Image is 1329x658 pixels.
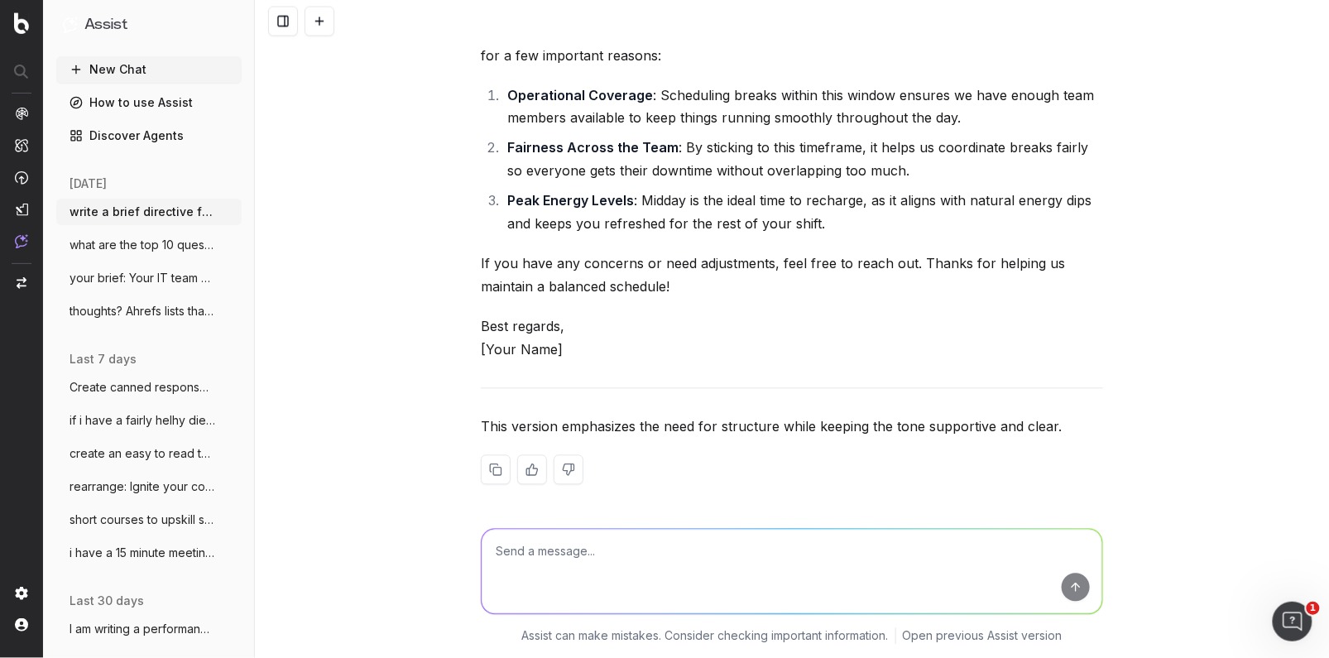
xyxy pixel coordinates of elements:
[70,175,107,192] span: [DATE]
[63,17,78,32] img: Assist
[56,232,242,258] button: what are the top 10 questions that shoul
[70,445,215,462] span: create an easy to read table that outlin
[70,593,144,609] span: last 30 days
[56,199,242,225] button: write a brief directive for a staff memb
[481,252,1103,299] p: If you have any concerns or need adjustments, feel free to reach out. Thanks for helping us maint...
[70,512,215,528] span: short courses to upskill seo contnrt wri
[507,140,679,156] strong: Fairness Across the Team
[522,628,889,645] p: Assist can make mistakes. Consider checking important information.
[56,374,242,401] button: Create canned response to customers/stor
[14,12,29,34] img: Botify logo
[70,204,215,220] span: write a brief directive for a staff memb
[502,190,1103,236] li: : Midday is the ideal time to recharge, as it aligns with natural energy dips and keeps you refre...
[70,351,137,367] span: last 7 days
[70,303,215,319] span: thoughts? Ahrefs lists that all non-bran
[56,616,242,642] button: I am writing a performance review and po
[15,587,28,600] img: Setting
[502,84,1103,130] li: : Scheduling breaks within this window ensures we have enough team members available to keep thin...
[17,277,26,289] img: Switch project
[507,193,634,209] strong: Peak Energy Levels
[56,122,242,149] a: Discover Agents
[70,545,215,561] span: i have a 15 minute meeting with a petula
[15,234,28,248] img: Assist
[15,618,28,632] img: My account
[70,237,215,253] span: what are the top 10 questions that shoul
[56,440,242,467] button: create an easy to read table that outlin
[15,171,28,185] img: Activation
[70,621,215,637] span: I am writing a performance review and po
[84,13,127,36] h1: Assist
[70,270,215,286] span: your brief: Your IT team have limited ce
[56,56,242,83] button: New Chat
[481,21,1103,67] p: Just a quick reminder to take your lunch break between 12 PM and 2 PM. This time frame is set for...
[70,478,215,495] span: rearrange: Ignite your cooking potential
[56,298,242,324] button: thoughts? Ahrefs lists that all non-bran
[481,415,1103,439] p: This version emphasizes the need for structure while keeping the tone supportive and clear.
[507,87,653,103] strong: Operational Coverage
[70,412,215,429] span: if i have a fairly helhy diet is one act
[481,315,1103,362] p: Best regards, [Your Name]
[56,507,242,533] button: short courses to upskill seo contnrt wri
[15,107,28,120] img: Analytics
[63,13,235,36] button: Assist
[15,203,28,216] img: Studio
[56,540,242,566] button: i have a 15 minute meeting with a petula
[15,138,28,152] img: Intelligence
[502,137,1103,183] li: : By sticking to this timeframe, it helps us coordinate breaks fairly so everyone gets their down...
[1273,602,1312,641] iframe: Intercom live chat
[56,265,242,291] button: your brief: Your IT team have limited ce
[903,628,1063,645] a: Open previous Assist version
[56,473,242,500] button: rearrange: Ignite your cooking potential
[70,379,215,396] span: Create canned response to customers/stor
[56,407,242,434] button: if i have a fairly helhy diet is one act
[1307,602,1320,615] span: 1
[56,89,242,116] a: How to use Assist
